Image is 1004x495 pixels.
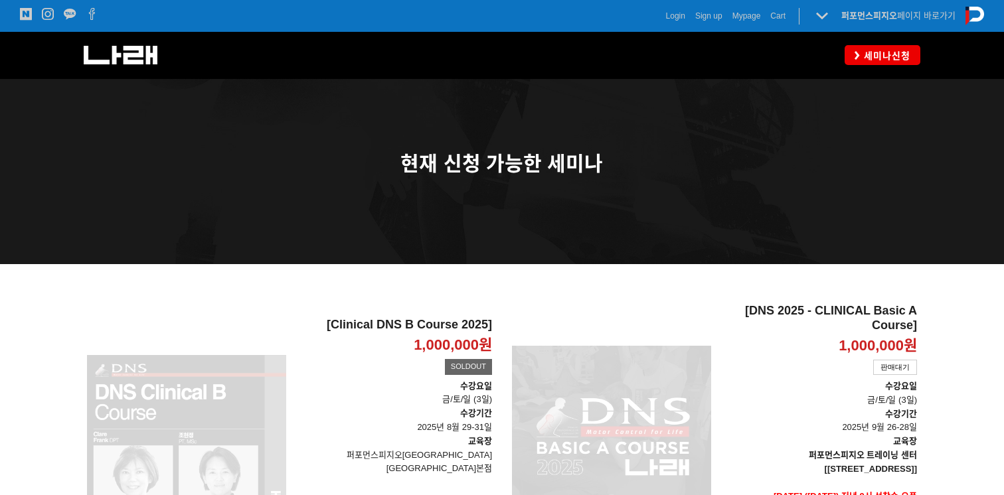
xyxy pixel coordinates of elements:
a: Cart [770,9,786,23]
p: 2025년 8월 29-31일 [296,407,492,435]
p: 1,000,000원 [839,336,917,356]
p: 금/토/일 (3일) [721,380,917,407]
h2: [Clinical DNS B Course 2025] [296,318,492,332]
a: Login [666,9,685,23]
span: 현재 신청 가능한 세미나 [400,153,603,175]
strong: 수강요일 [885,381,917,391]
p: 금/토/일 (3일) [296,393,492,407]
strong: 수강기간 [885,409,917,419]
strong: 퍼포먼스피지오 [841,11,897,21]
a: 퍼포먼스피지오페이지 바로가기 [841,11,956,21]
a: Mypage [732,9,761,23]
strong: 퍼포먼스피지오 트레이닝 센터 [809,450,917,460]
span: 세미나신청 [860,49,910,62]
strong: 교육장 [893,436,917,446]
p: 1,000,000원 [414,336,492,355]
p: 퍼포먼스피지오[GEOGRAPHIC_DATA] [GEOGRAPHIC_DATA]본점 [296,449,492,476]
strong: 교육장 [468,436,492,446]
p: 2025년 9월 26-28일 [721,407,917,435]
div: SOLDOUT [445,359,492,375]
strong: [[STREET_ADDRESS]] [825,464,917,474]
h2: [DNS 2025 - CLINICAL Basic A Course] [721,304,917,332]
a: Sign up [695,9,722,23]
div: 판매대기 [873,360,917,376]
a: 세미나신청 [845,45,920,64]
strong: 수강요일 [460,381,492,391]
strong: 수강기간 [460,408,492,418]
